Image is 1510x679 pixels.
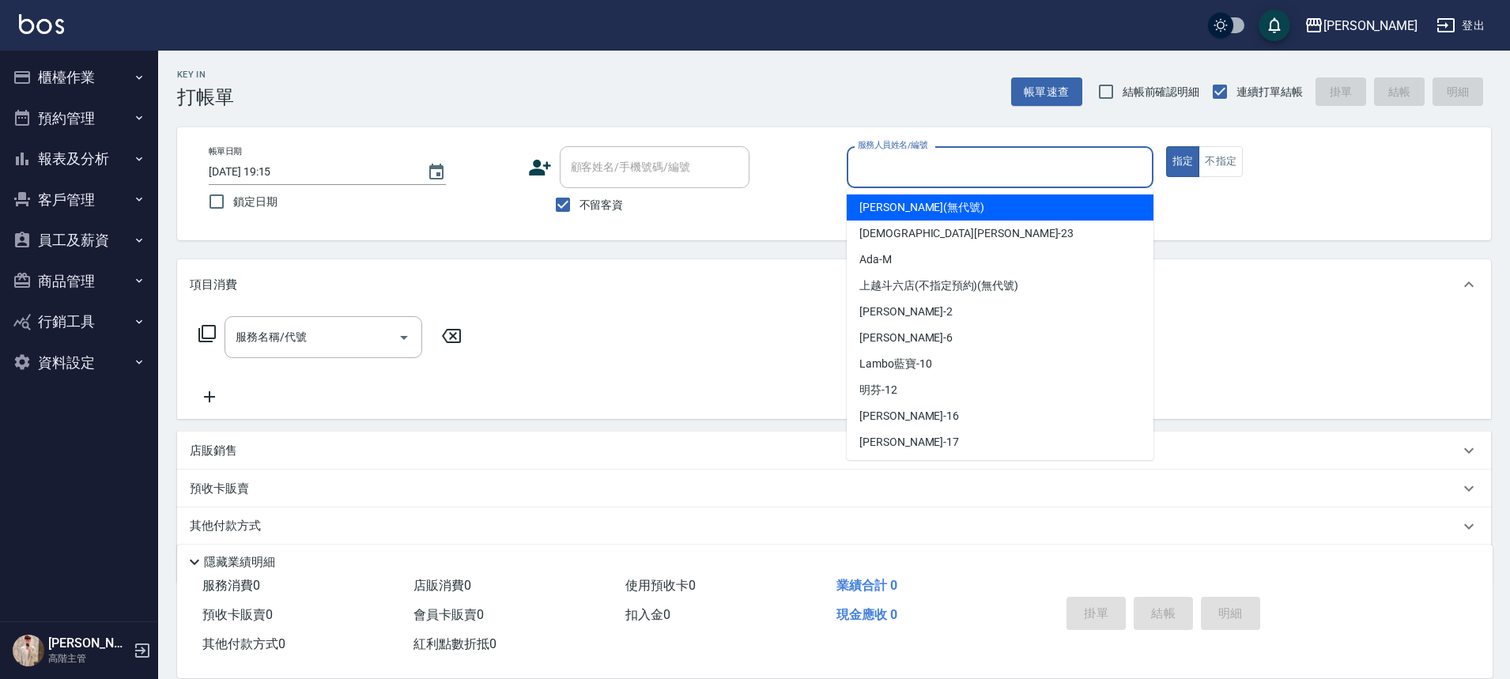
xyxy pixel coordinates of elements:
div: 項目消費 [177,259,1491,310]
span: 結帳前確認明細 [1123,84,1200,100]
h3: 打帳單 [177,86,234,108]
span: 業績合計 0 [836,578,897,593]
button: 資料設定 [6,342,152,383]
button: 員工及薪資 [6,220,152,261]
button: 不指定 [1199,146,1243,177]
button: 客戶管理 [6,179,152,221]
span: 鎖定日期 [233,194,277,210]
button: 指定 [1166,146,1200,177]
p: 預收卡販賣 [190,481,249,497]
p: 隱藏業績明細 [204,554,275,571]
span: 紅利點數折抵 0 [413,636,496,651]
h2: Key In [177,70,234,80]
label: 帳單日期 [209,145,242,157]
span: Lambo藍寶 -10 [859,356,932,372]
button: 帳單速查 [1011,77,1082,107]
input: YYYY/MM/DD hh:mm [209,159,411,185]
button: [PERSON_NAME] [1298,9,1424,42]
label: 服務人員姓名/編號 [858,139,927,151]
span: 會員卡販賣 0 [413,607,484,622]
button: Choose date, selected date is 2025-08-14 [417,153,455,191]
button: 登出 [1430,11,1491,40]
img: Person [13,635,44,666]
button: save [1259,9,1290,41]
button: 行銷工具 [6,301,152,342]
button: 預約管理 [6,98,152,139]
span: 預收卡販賣 0 [202,607,273,622]
div: 店販銷售 [177,432,1491,470]
span: [PERSON_NAME] -6 [859,330,953,346]
span: 明芬 -12 [859,382,897,398]
div: [PERSON_NAME] [1323,16,1418,36]
span: [PERSON_NAME] -2 [859,304,953,320]
p: 其他付款方式 [190,518,269,535]
span: 上越斗六店(不指定預約) (無代號) [859,277,1018,294]
button: Open [391,325,417,350]
span: [PERSON_NAME] -17 [859,434,959,451]
span: [DEMOGRAPHIC_DATA][PERSON_NAME] -23 [859,225,1074,242]
button: 櫃檯作業 [6,57,152,98]
button: 商品管理 [6,261,152,302]
span: 連續打單結帳 [1236,84,1303,100]
div: 其他付款方式 [177,507,1491,545]
span: 使用預收卡 0 [625,578,696,593]
p: 店販銷售 [190,443,237,459]
h5: [PERSON_NAME] [48,636,129,651]
p: 高階主管 [48,651,129,666]
span: Ada -M [859,251,892,268]
button: 報表及分析 [6,138,152,179]
span: 服務消費 0 [202,578,260,593]
span: 其他付款方式 0 [202,636,285,651]
p: 項目消費 [190,277,237,293]
span: 現金應收 0 [836,607,897,622]
span: 店販消費 0 [413,578,471,593]
div: 預收卡販賣 [177,470,1491,507]
span: [PERSON_NAME] (無代號) [859,199,984,216]
span: [PERSON_NAME] -16 [859,408,959,424]
span: 不留客資 [579,197,624,213]
span: 扣入金 0 [625,607,670,622]
img: Logo [19,14,64,34]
